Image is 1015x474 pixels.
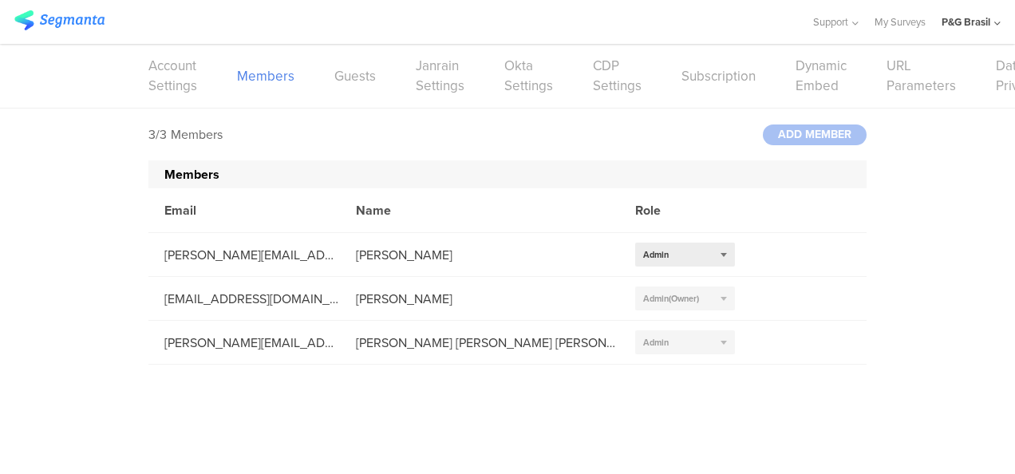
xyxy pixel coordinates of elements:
span: Admin [643,336,669,349]
div: Members [148,160,867,188]
div: [PERSON_NAME] [PERSON_NAME] [PERSON_NAME] [340,334,619,352]
div: [PERSON_NAME] [340,290,619,308]
a: Subscription [681,66,756,86]
div: [EMAIL_ADDRESS][DOMAIN_NAME] [148,290,340,308]
div: [PERSON_NAME] [340,246,619,264]
a: Janrain Settings [416,56,464,96]
div: P&G Brasil [942,14,990,30]
span: (Owner) [669,292,699,305]
div: Role [619,201,763,219]
div: Email [148,201,340,219]
a: Dynamic Embed [796,56,847,96]
div: [PERSON_NAME][EMAIL_ADDRESS][DOMAIN_NAME] [148,246,340,264]
span: Support [813,14,848,30]
span: Admin [643,248,669,261]
img: segmanta logo [14,10,105,30]
span: Admin [643,292,699,305]
a: Account Settings [148,56,197,96]
div: [PERSON_NAME][EMAIL_ADDRESS][DOMAIN_NAME] [148,334,340,352]
div: 3/3 Members [148,125,223,144]
a: CDP Settings [593,56,642,96]
div: Name [340,201,619,219]
a: Guests [334,66,376,86]
a: Okta Settings [504,56,553,96]
a: URL Parameters [887,56,956,96]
